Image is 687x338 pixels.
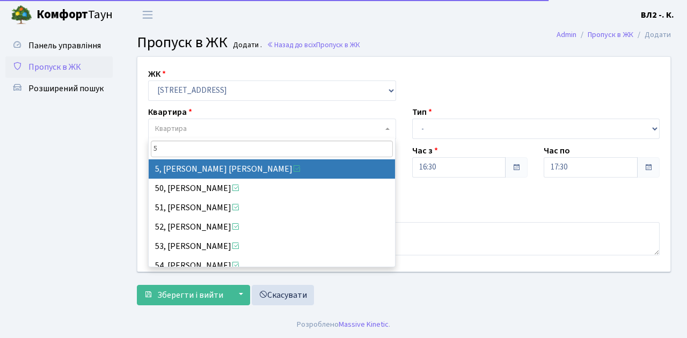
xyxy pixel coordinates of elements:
span: Таун [36,6,113,24]
a: Massive Kinetic [339,319,389,330]
li: 53, [PERSON_NAME] [149,237,396,256]
img: logo.png [11,4,32,26]
small: Додати . [231,41,262,50]
span: Панель управління [28,40,101,52]
span: Пропуск в ЖК [28,61,81,73]
label: Тип [412,106,432,119]
a: Скасувати [252,285,314,305]
a: Пропуск в ЖК [5,56,113,78]
a: Пропуск в ЖК [588,29,633,40]
a: Admin [557,29,576,40]
li: 5, [PERSON_NAME] [PERSON_NAME] [149,159,396,179]
span: Розширений пошук [28,83,104,94]
span: Пропуск в ЖК [316,40,360,50]
label: Квартира [148,106,192,119]
label: Час по [544,144,570,157]
span: Пропуск в ЖК [137,32,228,53]
nav: breadcrumb [540,24,687,46]
li: 54, [PERSON_NAME] [149,256,396,275]
button: Зберегти і вийти [137,285,230,305]
button: Переключити навігацію [134,6,161,24]
li: 51, [PERSON_NAME] [149,198,396,217]
li: 50, [PERSON_NAME] [149,179,396,198]
label: Час з [412,144,438,157]
a: Розширений пошук [5,78,113,99]
span: Зберегти і вийти [157,289,223,301]
li: 52, [PERSON_NAME] [149,217,396,237]
a: Назад до всіхПропуск в ЖК [267,40,360,50]
li: Додати [633,29,671,41]
a: Панель управління [5,35,113,56]
label: ЖК [148,68,166,80]
a: ВЛ2 -. К. [641,9,674,21]
b: Комфорт [36,6,88,23]
div: Розроблено . [297,319,390,330]
span: Квартира [155,123,187,134]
